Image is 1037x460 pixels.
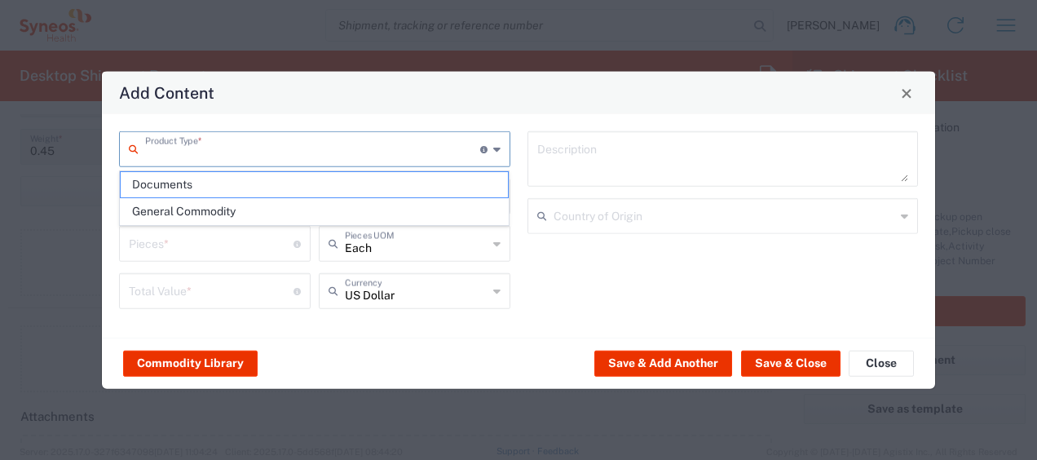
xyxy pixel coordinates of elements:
button: Commodity Library [123,350,258,376]
button: Close [849,350,914,376]
button: Close [895,82,918,104]
button: Save & Add Another [594,350,732,376]
h4: Add Content [119,81,214,104]
span: General Commodity [121,199,509,224]
button: Save & Close [741,350,841,376]
span: Documents [121,172,509,197]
